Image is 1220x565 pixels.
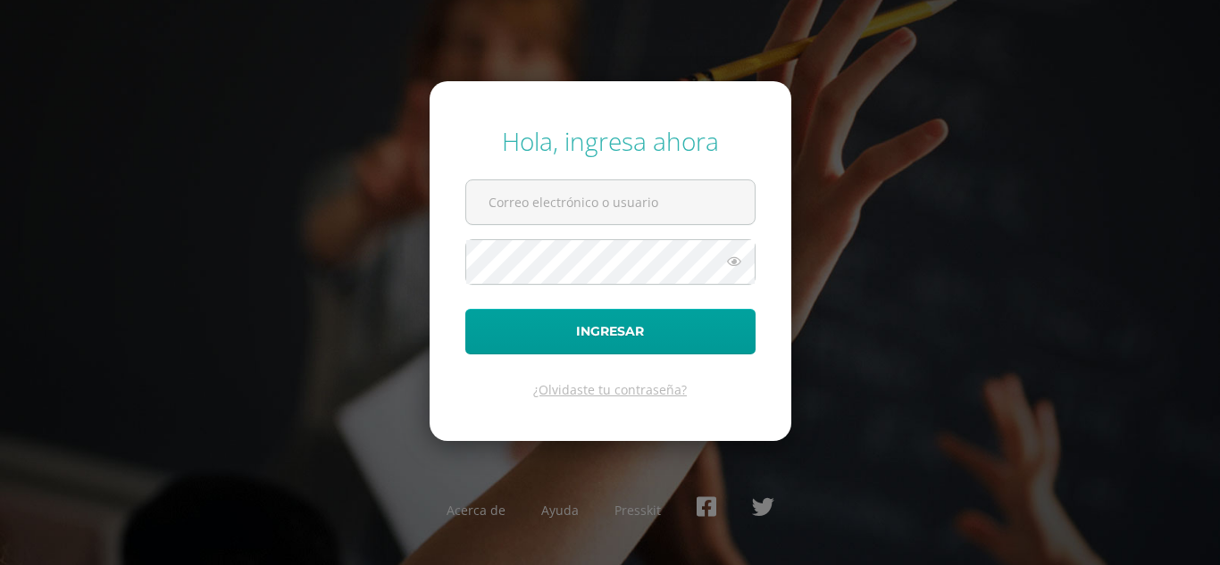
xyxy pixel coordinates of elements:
[541,502,579,519] a: Ayuda
[466,180,755,224] input: Correo electrónico o usuario
[447,502,506,519] a: Acerca de
[465,309,756,354] button: Ingresar
[465,124,756,158] div: Hola, ingresa ahora
[533,381,687,398] a: ¿Olvidaste tu contraseña?
[614,502,661,519] a: Presskit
